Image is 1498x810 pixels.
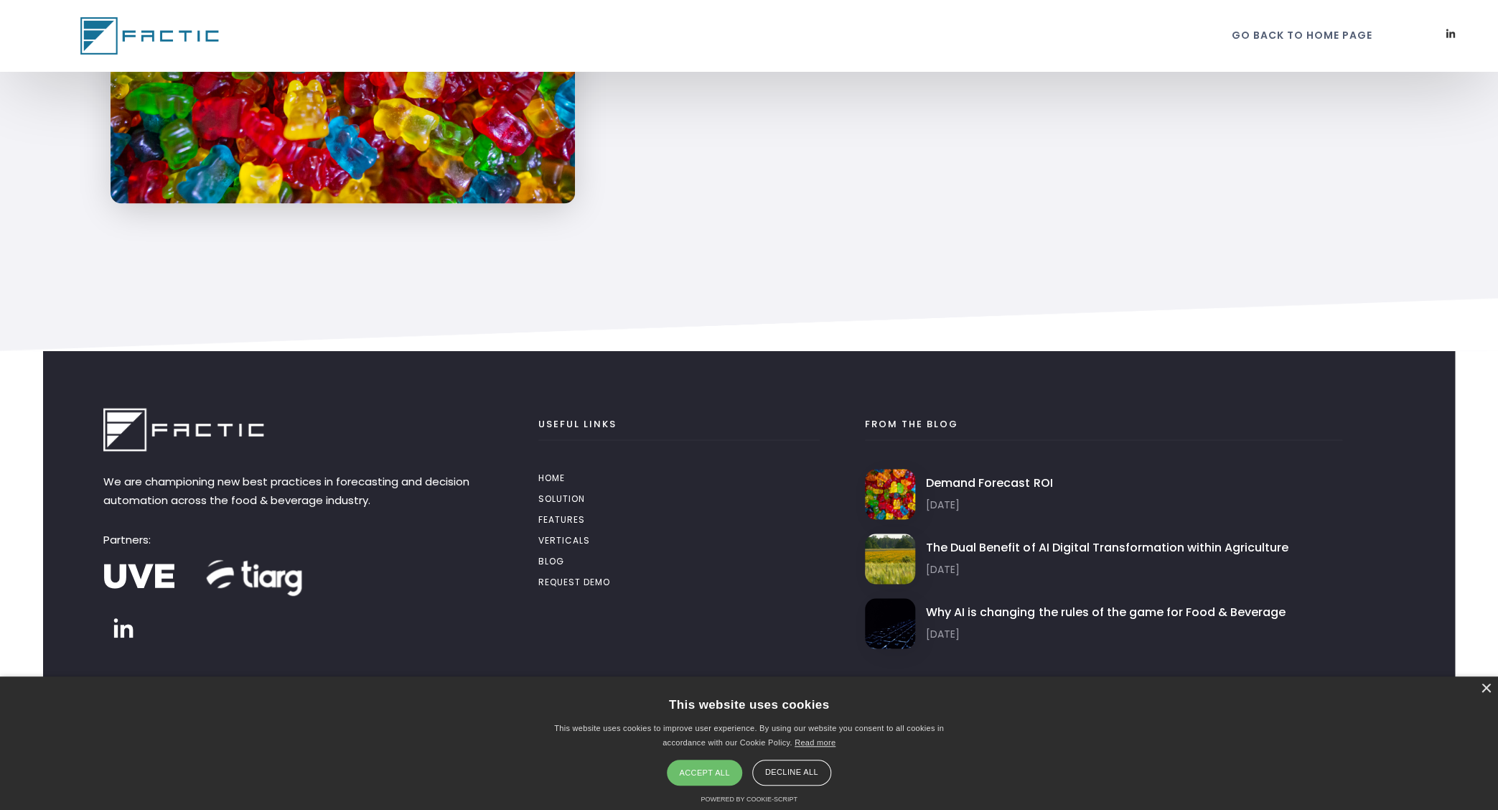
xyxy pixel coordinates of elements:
[669,687,830,722] div: This website uses cookies
[865,415,1342,440] h4: From The Blog
[795,738,835,747] a: Read more
[667,760,741,786] div: Accept all
[865,598,1342,648] a: Why AI is changing the rules of the game for Food & Beverage[DATE]
[865,469,1342,519] a: Demand Forecast ROI[DATE]
[926,624,1285,643] p: [DATE]
[554,724,944,747] span: This website uses cookies to improve user experience. By using our website you consent to all coo...
[538,469,820,490] a: Home
[538,552,820,573] a: BLOG
[103,472,482,509] p: We are championing new best practices in forecasting and decision automation across the food & be...
[538,531,820,552] a: VERTICALS
[538,573,820,594] a: rEQUEST DEMO
[926,539,1288,556] h4: The Dual Benefit of AI Digital Transformation within Agriculture
[538,490,820,511] a: SOLUTION
[752,760,831,786] div: Decline all
[926,603,1285,620] h4: Why AI is changing the rules of the game for Food & Beverage
[538,415,820,440] h4: Useful Links
[926,495,1052,513] p: [DATE]
[701,796,797,803] a: Powered by cookie-script
[103,530,482,549] p: Partners:
[1232,17,1372,44] a: go back to home page
[926,474,1052,491] h4: Demand Forecast ROI
[538,511,820,531] a: features
[865,534,1342,584] a: The Dual Benefit of AI Digital Transformation within Agriculture[DATE]
[1480,684,1491,694] div: ×
[926,559,1288,578] p: [DATE]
